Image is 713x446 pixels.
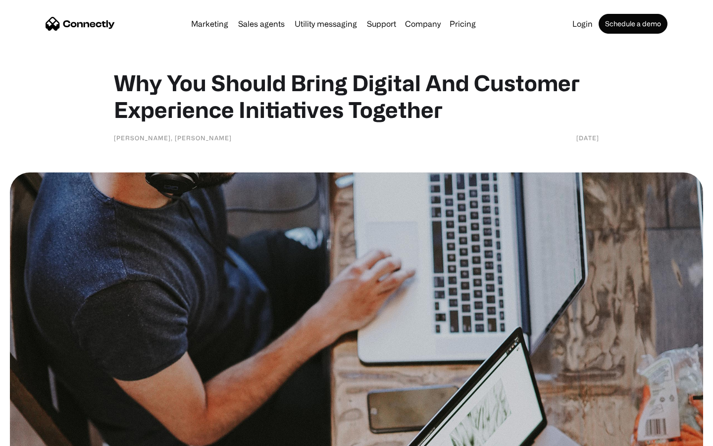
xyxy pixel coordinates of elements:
[234,20,289,28] a: Sales agents
[446,20,480,28] a: Pricing
[187,20,232,28] a: Marketing
[10,429,59,443] aside: Language selected: English
[363,20,400,28] a: Support
[599,14,667,34] a: Schedule a demo
[576,133,599,143] div: [DATE]
[405,17,441,31] div: Company
[291,20,361,28] a: Utility messaging
[20,429,59,443] ul: Language list
[114,69,599,123] h1: Why You Should Bring Digital And Customer Experience Initiatives Together
[568,20,597,28] a: Login
[114,133,232,143] div: [PERSON_NAME], [PERSON_NAME]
